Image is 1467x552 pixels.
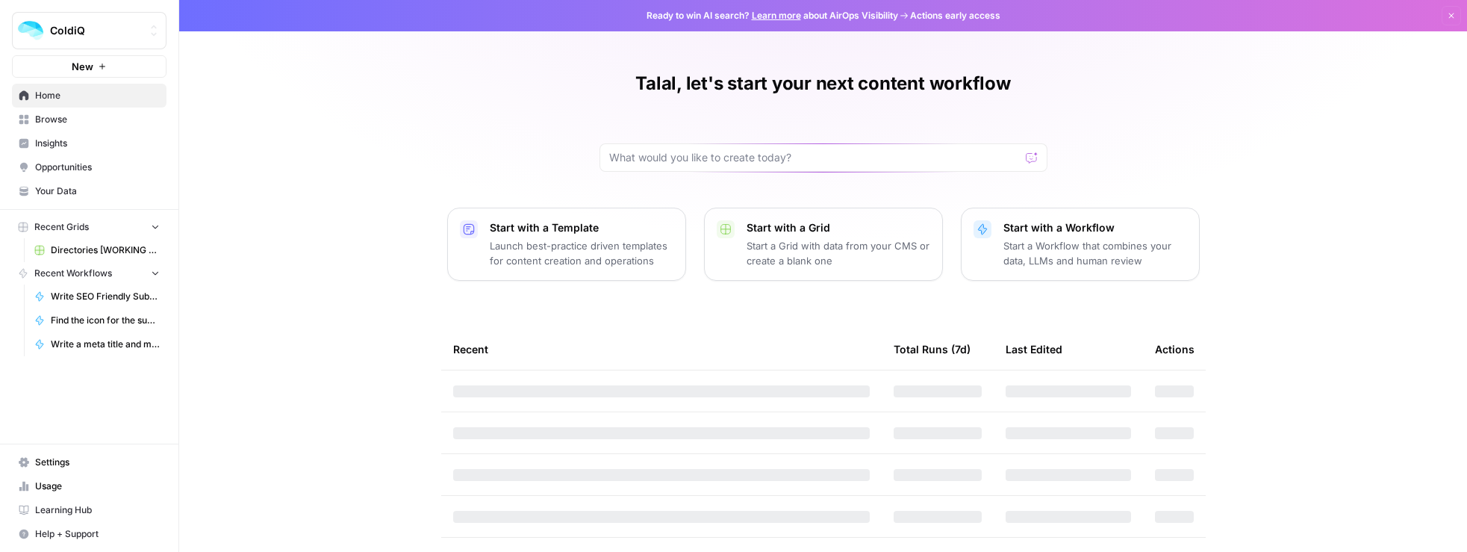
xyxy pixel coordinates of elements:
span: New [72,59,93,74]
button: Start with a WorkflowStart a Workflow that combines your data, LLMs and human review [961,208,1200,281]
a: Settings [12,450,166,474]
a: Home [12,84,166,108]
span: Find the icon for the subcategory [51,314,160,327]
span: ColdiQ [50,23,140,38]
span: Opportunities [35,161,160,174]
a: Write SEO Friendly Sub-Category Description [28,285,166,308]
span: Usage [35,480,160,493]
div: Total Runs (7d) [894,329,971,370]
button: Recent Grids [12,216,166,238]
button: Workspace: ColdiQ [12,12,166,49]
span: Recent Workflows [34,267,112,280]
a: Your Data [12,179,166,203]
span: Actions early access [910,9,1000,22]
div: Recent [453,329,870,370]
a: Insights [12,131,166,155]
button: Start with a GridStart a Grid with data from your CMS or create a blank one [704,208,943,281]
button: Help + Support [12,522,166,546]
p: Start with a Workflow [1003,220,1187,235]
a: Usage [12,474,166,498]
span: Help + Support [35,527,160,541]
a: Opportunities [12,155,166,179]
span: Insights [35,137,160,150]
span: Write a meta title and meta description [51,338,160,351]
span: Learning Hub [35,503,160,517]
a: Learn more [752,10,801,21]
p: Start a Grid with data from your CMS or create a blank one [747,238,930,268]
input: What would you like to create today? [609,150,1020,165]
p: Start a Workflow that combines your data, LLMs and human review [1003,238,1187,268]
span: Recent Grids [34,220,89,234]
span: Browse [35,113,160,126]
span: Home [35,89,160,102]
p: Start with a Grid [747,220,930,235]
h1: Talal, let's start your next content workflow [635,72,1010,96]
span: Ready to win AI search? about AirOps Visibility [647,9,898,22]
div: Actions [1155,329,1195,370]
a: Directories [WORKING SHEET] [28,238,166,262]
span: Settings [35,456,160,469]
span: Directories [WORKING SHEET] [51,244,160,257]
button: Recent Workflows [12,262,166,285]
button: Start with a TemplateLaunch best-practice driven templates for content creation and operations [447,208,686,281]
a: Learning Hub [12,498,166,522]
div: Last Edited [1006,329,1062,370]
p: Launch best-practice driven templates for content creation and operations [490,238,673,268]
a: Write a meta title and meta description [28,332,166,356]
a: Find the icon for the subcategory [28,308,166,332]
a: Browse [12,108,166,131]
button: New [12,55,166,78]
p: Start with a Template [490,220,673,235]
img: ColdiQ Logo [17,17,44,44]
span: Write SEO Friendly Sub-Category Description [51,290,160,303]
span: Your Data [35,184,160,198]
